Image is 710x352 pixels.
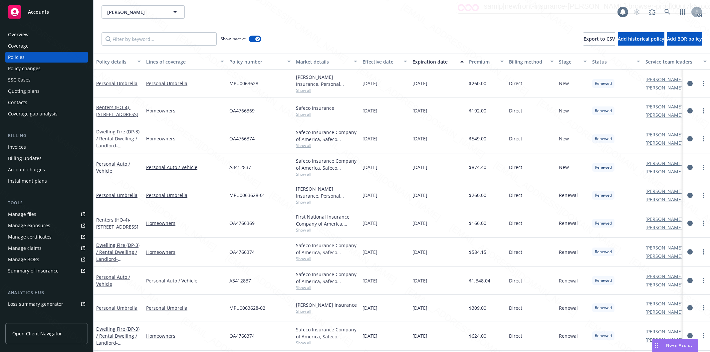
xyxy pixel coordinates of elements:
a: [PERSON_NAME] [645,281,683,288]
a: [PERSON_NAME] [645,188,683,195]
span: $192.00 [469,107,486,114]
a: [PERSON_NAME] [645,253,683,260]
div: Service team leaders [645,58,699,65]
div: Loss summary generator [8,299,63,309]
a: Homeowners [146,332,224,339]
a: Manage BORs [5,254,88,265]
span: Renewal [559,249,578,256]
a: more [699,191,707,199]
div: Manage BORs [8,254,39,265]
a: [PERSON_NAME] [645,300,683,307]
span: Show all [296,285,357,290]
a: Coverage gap analysis [5,108,88,119]
span: [DATE] [362,135,377,142]
span: [DATE] [412,192,427,199]
div: [PERSON_NAME] Insurance, Personal Umbrella [296,74,357,88]
span: Renewal [559,332,578,339]
span: [DATE] [412,304,427,311]
a: Manage files [5,209,88,220]
span: New [559,80,569,87]
a: Manage exposures [5,220,88,231]
span: Direct [509,332,522,339]
span: [DATE] [362,192,377,199]
span: [DATE] [412,80,427,87]
div: Billing method [509,58,546,65]
a: Loss summary generator [5,299,88,309]
a: [PERSON_NAME] [645,244,683,251]
button: Expiration date [410,54,466,70]
a: Personal Umbrella [146,80,224,87]
button: Policy details [94,54,143,70]
span: - [STREET_ADDRESS] [96,217,138,230]
button: Status [590,54,643,70]
a: Installment plans [5,176,88,186]
div: Lines of coverage [146,58,217,65]
span: [DATE] [362,332,377,339]
div: Billing updates [8,153,42,164]
span: MPU0063628-02 [229,304,265,311]
div: Manage claims [8,243,42,254]
a: [PERSON_NAME] [645,308,683,315]
a: circleInformation [686,304,694,312]
span: Renewed [595,333,612,339]
span: Export to CSV [584,36,615,42]
div: Safeco Insurance Company of America, Safeco Insurance [296,326,357,340]
span: [DATE] [362,277,377,284]
a: [PERSON_NAME] [645,103,683,110]
a: more [699,135,707,143]
a: [PERSON_NAME] [645,216,683,223]
span: Direct [509,249,522,256]
span: Direct [509,135,522,142]
div: SSC Cases [8,75,31,85]
a: more [699,248,707,256]
span: Renewed [595,277,612,283]
div: Status [592,58,633,65]
a: Homeowners [146,135,224,142]
button: [PERSON_NAME] [102,5,185,19]
span: MPU0063628 [229,80,258,87]
span: [DATE] [412,249,427,256]
a: Quoting plans [5,86,88,96]
div: Policy changes [8,63,41,74]
a: Accounts [5,3,88,21]
a: Personal Umbrella [96,192,137,198]
a: circleInformation [686,135,694,143]
span: Renewed [595,164,612,170]
span: Renewed [595,249,612,255]
a: Personal Auto / Vehicle [96,161,130,174]
div: [PERSON_NAME] Insurance, Personal Umbrella [296,185,357,199]
div: Manage files [8,209,36,220]
span: $1,348.04 [469,277,490,284]
span: Nova Assist [666,342,692,348]
a: Dwelling Fire (DP-3) / Rental Dwelling / Landlord [96,128,139,156]
a: circleInformation [686,107,694,115]
div: Installment plans [8,176,47,186]
span: [DATE] [362,249,377,256]
span: Show all [296,88,357,93]
a: circleInformation [686,80,694,88]
span: Renewed [595,81,612,87]
span: Renewed [595,108,612,114]
div: Billing [5,132,88,139]
a: Start snowing [630,5,643,19]
span: Renewal [559,192,578,199]
a: more [699,304,707,312]
span: $584.15 [469,249,486,256]
div: First National Insurance Company of America, Safeco Insurance [296,213,357,227]
span: Accounts [28,9,49,15]
a: Homeowners [146,107,224,114]
a: Account charges [5,164,88,175]
a: [PERSON_NAME] [645,168,683,175]
span: Direct [509,107,522,114]
a: [PERSON_NAME] [645,328,683,335]
span: Open Client Navigator [12,330,62,337]
button: Service team leaders [643,54,709,70]
a: Invoices [5,142,88,152]
a: Dwelling Fire (DP-3) / Rental Dwelling / Landlord [96,242,139,269]
a: Summary of insurance [5,265,88,276]
button: Stage [556,54,590,70]
div: Market details [296,58,350,65]
span: [DATE] [412,107,427,114]
a: [PERSON_NAME] [645,131,683,138]
span: [DATE] [362,164,377,171]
